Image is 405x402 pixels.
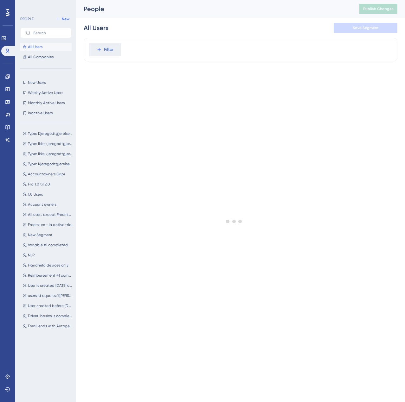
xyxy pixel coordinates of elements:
[353,25,379,30] span: Save Segment
[28,90,63,95] span: Weekly Active Users
[20,140,75,148] button: Type: Ikke kjøregodtgjørelse 04/2024
[28,323,73,329] span: Email ends with Autogear
[28,313,73,318] span: Driver-basics is completed
[28,202,56,207] span: Account owners
[20,170,75,178] button: Accountowners Gripr
[20,130,75,137] button: Type: Kjøregodtgjørelse 04/2024
[20,160,75,168] button: Type: Kjøregodtgjørelse
[28,182,50,187] span: Fra 1.0 til 2.0
[28,100,65,105] span: Monthly Active Users
[28,110,53,116] span: Inactive Users
[28,141,73,146] span: Type: Ikke kjøregodtgjørelse 04/2024
[20,231,75,239] button: New Segment
[20,150,75,158] button: Type: Ikke kjøregodtgjørelse
[28,54,54,60] span: All Companies
[28,151,73,156] span: Type: Ikke kjøregodtgjørelse
[334,23,397,33] button: Save Segment
[28,222,73,227] span: Freemium - in active trial
[359,4,397,14] button: Publish Changes
[84,23,108,32] div: All Users
[28,273,73,278] span: Reimbursement #1 completed
[28,80,46,85] span: New Users
[20,191,75,198] button: 1.0 Users
[20,261,75,269] button: Handheld devices only
[20,251,75,259] button: NLR
[20,312,75,320] button: Driver-basics is completed
[20,43,72,51] button: All Users
[28,161,70,166] span: Type: Kjøregodtgjørelse
[20,221,75,229] button: Freemium - in active trial
[20,79,72,86] button: New Users
[20,322,75,330] button: Email ends with Autogear
[20,16,34,22] div: PEOPLE
[54,15,72,23] button: New
[20,99,72,107] button: Monthly Active Users
[62,16,69,22] span: New
[28,263,68,268] span: Handheld devices only
[20,201,75,208] button: Account owners
[20,241,75,249] button: Variable #1 completed
[28,232,53,237] span: New Segment
[20,292,75,299] button: users Id equalsss1([PERSON_NAME]),[STREET_ADDRESS][PERSON_NAME](demokonto@)
[20,53,72,61] button: All Companies
[363,6,394,11] span: Publish Changes
[28,131,73,136] span: Type: Kjøregodtgjørelse 04/2024
[33,31,66,35] input: Search
[20,180,75,188] button: Fra 1.0 til 2.0
[20,211,75,218] button: All users except Freemium
[28,253,35,258] span: NLR
[20,272,75,279] button: Reimbursement #1 completed
[28,242,68,248] span: Variable #1 completed
[28,212,73,217] span: All users except Freemium
[28,303,73,308] span: User created before [DATE]
[28,44,42,49] span: All Users
[20,109,72,117] button: Inactive Users
[20,302,75,310] button: User created before [DATE]
[28,293,73,298] span: users Id equalsss1([PERSON_NAME]),[STREET_ADDRESS][PERSON_NAME](demokonto@)
[28,172,65,177] span: Accountowners Gripr
[20,282,75,289] button: User is created [DATE] or later
[28,283,73,288] span: User is created [DATE] or later
[84,4,344,13] div: People
[20,89,72,97] button: Weekly Active Users
[28,192,43,197] span: 1.0 Users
